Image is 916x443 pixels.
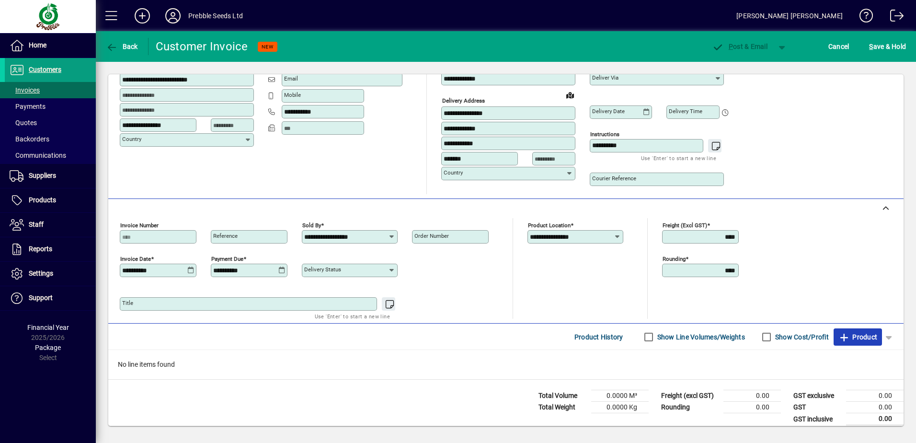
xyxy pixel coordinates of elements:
mat-label: Delivery date [592,108,625,115]
span: ost & Email [712,43,767,50]
button: Profile [158,7,188,24]
td: GST exclusive [789,390,846,402]
td: 0.0000 M³ [591,390,649,402]
td: 0.00 [846,402,904,413]
a: Invoices [5,82,96,98]
mat-label: Courier Reference [592,175,636,182]
a: Communications [5,147,96,163]
mat-label: Reference [213,233,238,239]
mat-label: Delivery time [669,108,702,115]
span: Quotes [10,119,37,127]
span: Reports [29,245,52,253]
span: Support [29,294,53,302]
mat-label: Country [122,136,141,142]
span: NEW [262,44,274,50]
button: Back [103,38,140,55]
span: Staff [29,221,44,228]
mat-label: Payment due [211,256,243,262]
td: 0.0000 Kg [591,402,649,413]
mat-label: Product location [528,222,571,229]
span: P [729,43,733,50]
span: Cancel [828,39,849,54]
label: Show Cost/Profit [773,332,829,342]
a: Logout [883,2,904,33]
a: Support [5,286,96,310]
td: Rounding [656,402,723,413]
span: Communications [10,152,66,159]
a: View on map [562,87,578,103]
span: Product [838,329,877,345]
span: Backorders [10,135,49,143]
a: Home [5,34,96,58]
mat-label: Invoice date [120,256,151,262]
td: GST [789,402,846,413]
td: 0.00 [846,413,904,425]
mat-label: Country [444,169,463,176]
span: Home [29,41,46,49]
span: Back [106,43,138,50]
a: Settings [5,262,96,286]
td: Freight (excl GST) [656,390,723,402]
a: Suppliers [5,164,96,188]
a: Knowledge Base [852,2,873,33]
mat-hint: Use 'Enter' to start a new line [315,311,390,322]
span: Settings [29,269,53,277]
a: Quotes [5,115,96,131]
mat-label: Title [122,300,133,306]
a: Payments [5,98,96,115]
mat-label: Mobile [284,92,301,98]
button: Cancel [826,38,852,55]
button: Product [834,328,882,346]
div: Customer Invoice [156,39,248,54]
mat-label: Invoice number [120,222,159,229]
mat-label: Rounding [663,256,686,262]
button: Product History [571,328,627,346]
a: Products [5,188,96,212]
mat-hint: Use 'Enter' to start a new line [641,152,716,163]
td: GST inclusive [789,413,846,425]
span: ave & Hold [869,39,906,54]
span: Payments [10,103,46,110]
td: 0.00 [723,390,781,402]
td: Total Volume [534,390,591,402]
a: Backorders [5,131,96,147]
span: Suppliers [29,172,56,179]
td: 0.00 [723,402,781,413]
a: Staff [5,213,96,237]
span: Product History [574,329,623,345]
mat-label: Email [284,75,298,82]
button: Post & Email [707,38,772,55]
button: Add [127,7,158,24]
mat-label: Order number [414,233,449,239]
div: [PERSON_NAME] [PERSON_NAME] [736,8,843,23]
td: Total Weight [534,402,591,413]
mat-label: Sold by [302,222,321,229]
td: 0.00 [846,390,904,402]
mat-label: Freight (excl GST) [663,222,707,229]
a: Reports [5,237,96,261]
span: Invoices [10,86,40,94]
span: Financial Year [27,324,69,331]
span: Package [35,344,61,351]
div: Prebble Seeds Ltd [188,8,243,23]
button: Save & Hold [867,38,908,55]
app-page-header-button: Back [96,38,149,55]
span: S [869,43,873,50]
mat-label: Delivery status [304,266,341,273]
mat-label: Deliver via [592,74,618,81]
span: Customers [29,66,61,73]
span: Products [29,196,56,204]
mat-label: Instructions [590,131,619,138]
label: Show Line Volumes/Weights [655,332,745,342]
div: No line items found [108,350,904,379]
